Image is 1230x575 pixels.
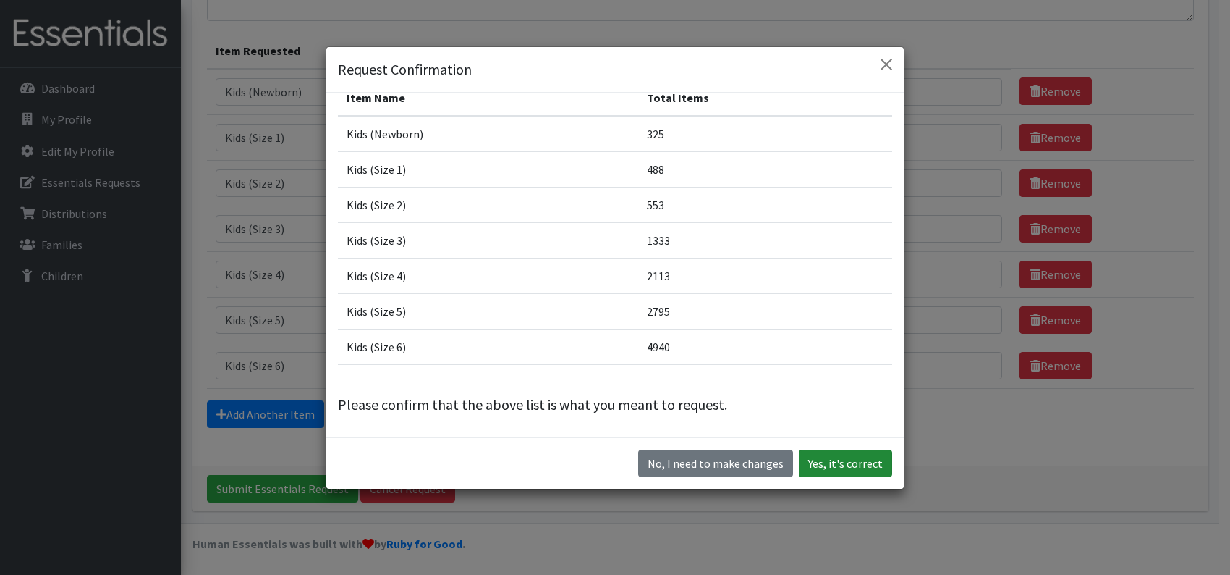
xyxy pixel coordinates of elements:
td: 2113 [638,258,892,293]
td: Kids (Size 1) [338,151,638,187]
th: Item Name [338,80,638,116]
button: Close [875,53,898,76]
td: Kids (Size 6) [338,329,638,364]
td: 2795 [638,293,892,329]
td: 325 [638,116,892,152]
th: Total Items [638,80,892,116]
td: 1333 [638,222,892,258]
td: Kids (Size 3) [338,222,638,258]
td: 553 [638,187,892,222]
button: Yes, it's correct [799,450,892,477]
button: No I need to make changes [638,450,793,477]
td: 4940 [638,329,892,364]
h5: Request Confirmation [338,59,472,80]
td: Kids (Size 4) [338,258,638,293]
td: Kids (Newborn) [338,116,638,152]
td: Kids (Size 5) [338,293,638,329]
td: 488 [638,151,892,187]
p: Please confirm that the above list is what you meant to request. [338,394,892,416]
td: Kids (Size 2) [338,187,638,222]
